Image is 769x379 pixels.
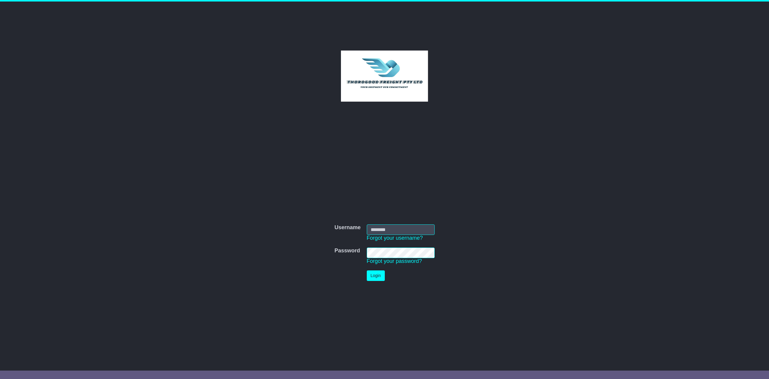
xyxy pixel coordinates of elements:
label: Username [334,224,360,231]
a: Forgot your password? [367,258,422,264]
button: Login [367,270,385,281]
a: Forgot your username? [367,235,423,241]
img: Thorogood Freight Pty Ltd [341,51,428,102]
label: Password [334,248,360,254]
